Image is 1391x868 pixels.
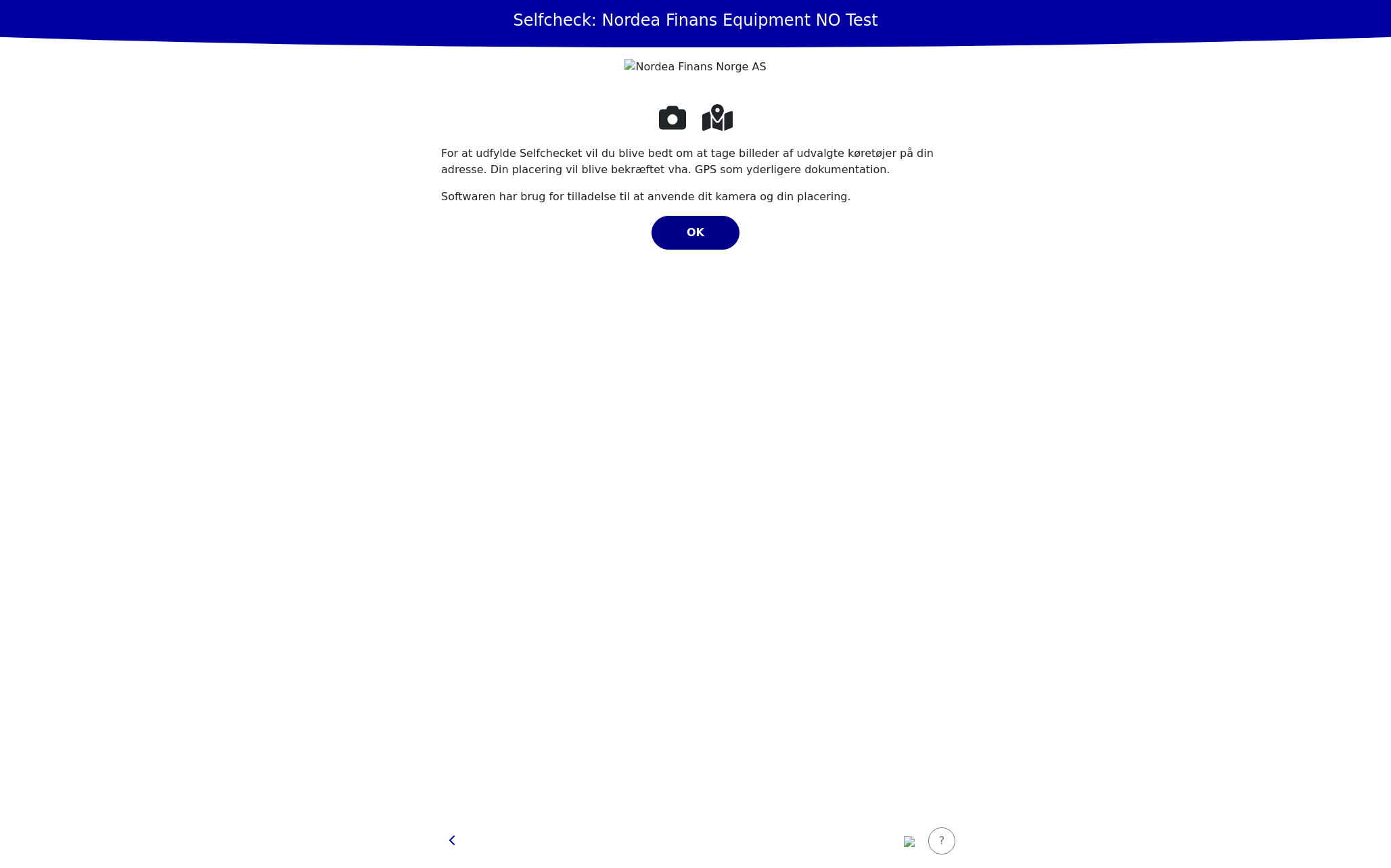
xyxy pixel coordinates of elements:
img: Nordea Finans Norge AS [624,59,766,75]
h1: Selfcheck: Nordea Finans Equipment NO Test [513,11,877,30]
button: ? [928,827,955,854]
span: OK [687,226,704,239]
p: For at udfylde Selfchecket vil du blive bedt om at tage billeder af udvalgte køretøjer på din adr... [441,145,950,178]
div: ? [937,833,947,849]
button: OK [652,216,739,250]
img: dk.png [904,836,915,847]
p: Softwaren har brug for tilladelse til at anvende dit kamera og din placering. [441,189,950,205]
